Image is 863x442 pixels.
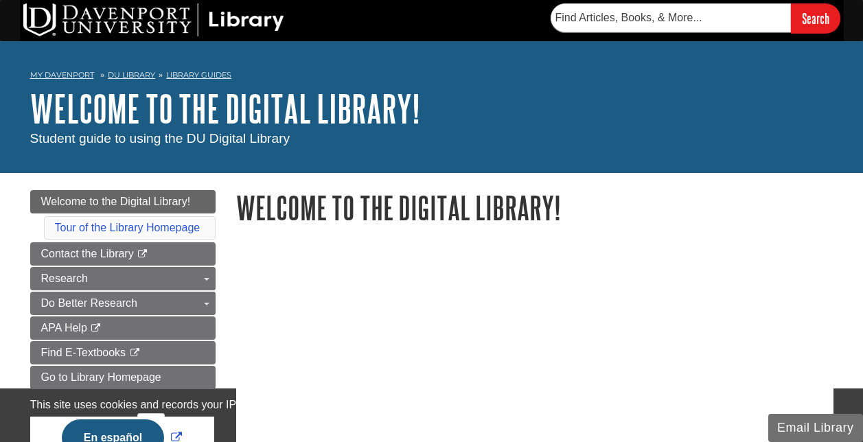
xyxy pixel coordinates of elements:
[30,87,420,130] a: Welcome to the Digital Library!
[108,70,155,80] a: DU Library
[30,66,833,88] nav: breadcrumb
[129,349,141,358] i: This link opens in a new window
[551,3,791,32] input: Find Articles, Books, & More...
[30,190,216,213] a: Welcome to the Digital Library!
[768,414,863,442] button: Email Library
[41,248,134,259] span: Contact the Library
[236,190,833,225] h1: Welcome to the Digital Library!
[30,69,94,81] a: My Davenport
[791,3,840,33] input: Search
[90,324,102,333] i: This link opens in a new window
[41,371,161,383] span: Go to Library Homepage
[41,297,138,309] span: Do Better Research
[30,292,216,315] a: Do Better Research
[23,3,284,36] img: DU Library
[41,272,88,284] span: Research
[41,196,191,207] span: Welcome to the Digital Library!
[30,242,216,266] a: Contact the Library
[551,3,840,33] form: Searches DU Library's articles, books, and more
[30,341,216,364] a: Find E-Textbooks
[166,70,231,80] a: Library Guides
[30,366,216,389] a: Go to Library Homepage
[137,250,148,259] i: This link opens in a new window
[30,131,290,146] span: Student guide to using the DU Digital Library
[30,267,216,290] a: Research
[41,347,126,358] span: Find E-Textbooks
[41,322,87,334] span: APA Help
[55,222,200,233] a: Tour of the Library Homepage
[30,316,216,340] a: APA Help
